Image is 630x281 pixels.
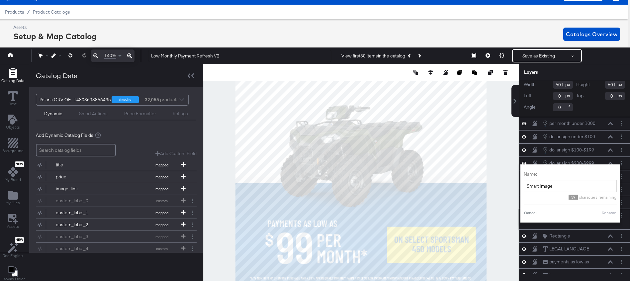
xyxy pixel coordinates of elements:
span: Catalogs Overview [566,30,617,39]
span: mapped [143,223,180,227]
button: Previous Product [405,50,414,62]
span: Background [2,148,24,153]
span: New [15,238,24,242]
button: Layer Options [618,233,625,239]
button: Assets [3,212,23,231]
button: Cancel [524,210,537,216]
div: titlemapped [36,159,197,171]
button: custom_label_1mapped [36,207,188,219]
div: custom_label_3mapped [36,231,197,242]
span: Objects [6,125,20,130]
span: 140% [104,52,116,59]
div: Catalog Data [36,71,78,80]
button: Add Text [2,113,24,132]
button: Layer Options [618,199,625,206]
button: Layer Options [618,245,625,252]
span: mapped [143,175,180,179]
div: Ratings [173,111,188,117]
label: Top [576,93,584,99]
div: Dynamic [44,111,62,117]
div: LEGAL LANGUAGE [549,246,589,252]
div: dollar sign $100-$199 [549,147,594,153]
button: NewMy Brand [1,160,25,184]
div: View first 50 items in the catalog [341,53,405,59]
div: image_link [56,186,104,192]
span: Catalog Data [1,78,24,83]
div: dollar sign $200-$999 [549,160,594,166]
button: pricemapped [36,171,188,183]
div: pricemapped [36,171,197,183]
button: Rename [601,210,617,216]
div: Smart Actions [79,111,108,117]
div: Assets [13,24,97,31]
button: custom_label_2mapped [36,219,188,231]
button: Catalogs Overview [563,28,620,41]
button: Layer Options [618,186,625,193]
button: Next Product [414,50,424,62]
div: custom_label_1mapped [36,207,197,219]
div: characters remaining [524,195,617,200]
label: Name: [524,171,617,177]
button: Rectangle [543,233,571,239]
div: Polaris ORV OE...14803698866435 [40,94,111,105]
button: dollar sign under $100 [543,133,595,140]
label: Width [524,81,536,88]
div: custom_label_2mapped [36,219,197,231]
div: Layers [524,69,592,75]
svg: Copy image [457,70,462,75]
span: mapped [143,163,180,167]
div: image_linkmapped [36,183,197,195]
button: Layer Options [618,120,625,127]
div: Image [549,272,562,278]
label: Height [576,81,590,88]
button: payments as low as [543,258,589,265]
label: Left [524,93,531,99]
div: Rectangle [549,233,570,239]
button: image_linkmapped [36,183,188,195]
div: dollar sign under $100 [549,134,595,140]
span: Assets [7,224,19,229]
button: Copy image [457,69,464,76]
div: price [56,174,104,180]
span: Add Dynamic Catalog Fields [36,132,93,139]
input: Search catalog fields [36,144,116,157]
button: Add Custom Field [155,150,197,157]
span: mapped [143,211,180,215]
button: Layer Options [618,133,625,140]
div: Setup & Map Catalog [13,31,97,42]
button: dollar sign $200-$999 [543,160,594,167]
a: Product Catalogs [33,9,70,15]
button: Layer Options [618,160,625,167]
button: Layer Options [618,271,625,278]
button: Image [543,271,563,278]
button: Add Files [2,189,24,208]
button: Layer Options [618,146,625,153]
span: Products [5,9,24,15]
button: dollar sign $100-$199 [543,146,594,154]
span: 39 [569,195,578,200]
button: Layer Options [618,173,625,180]
label: Angle [524,104,536,110]
div: title [56,162,104,168]
span: Text [9,101,17,107]
span: New [15,162,24,166]
div: products [144,94,164,105]
button: titlemapped [36,159,188,171]
div: custom_label_0custom [36,195,197,207]
button: Save as Existing [513,50,565,62]
button: Layer Options [618,258,625,265]
span: mapped [143,187,180,191]
button: Text [4,90,22,109]
span: Rec Engine [3,253,23,258]
div: payments as low as [549,259,589,265]
svg: Paste image [472,70,477,75]
span: / [24,9,33,15]
button: Paste image [472,69,479,76]
a: Help [8,272,18,279]
span: My Brand [5,177,21,182]
strong: 32,055 [144,94,160,105]
div: Price Formatter [124,111,156,117]
button: per month under 1000 [543,120,596,127]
